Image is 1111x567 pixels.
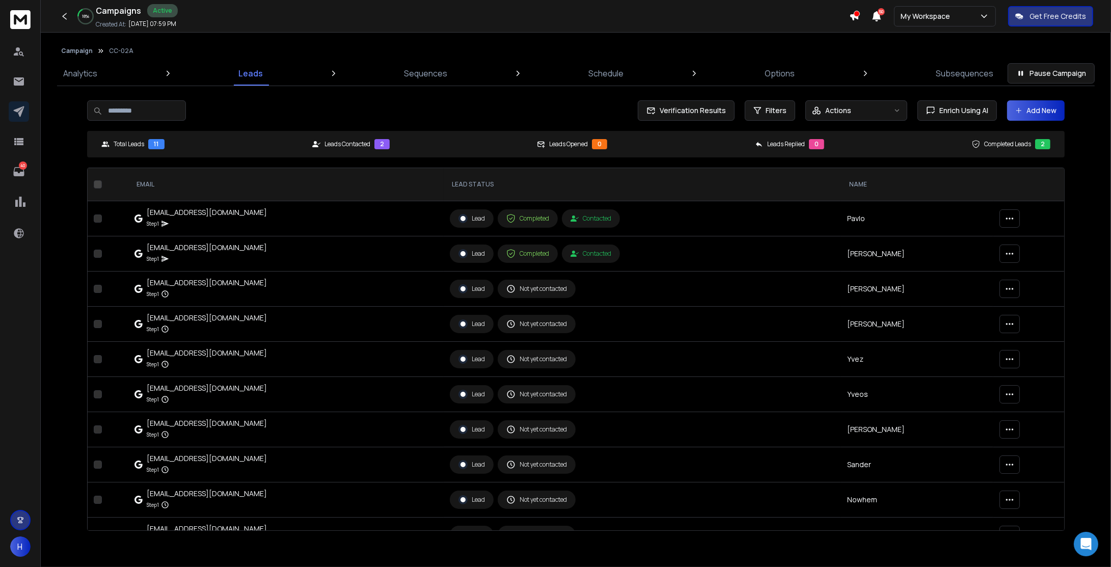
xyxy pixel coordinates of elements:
span: Filters [766,105,787,116]
p: 40 [19,161,27,170]
button: Get Free Credits [1008,6,1093,26]
div: Completed [506,214,549,223]
button: Campaign [61,47,93,55]
div: Not yet contacted [506,495,567,504]
p: Analytics [63,67,97,79]
td: Yveos [841,377,993,412]
td: [PERSON_NAME] [841,412,993,447]
div: Lead [458,460,485,469]
p: [DATE] 07:59 PM [128,20,176,28]
td: [PERSON_NAME] [841,307,993,342]
p: Sequences [404,67,447,79]
div: Contacted [571,214,611,223]
button: Filters [745,100,795,121]
div: [EMAIL_ADDRESS][DOMAIN_NAME] [147,242,267,253]
th: NAME [841,168,993,201]
div: Not yet contacted [506,284,567,293]
div: [EMAIL_ADDRESS][DOMAIN_NAME] [147,524,267,534]
div: Completed [506,249,549,258]
p: Total Leads [114,140,144,148]
h1: Campaigns [96,5,141,17]
button: Pause Campaign [1008,63,1095,84]
th: EMAIL [128,168,444,201]
div: 11 [148,139,165,149]
th: LEAD STATUS [444,168,841,201]
button: Verification Results [638,100,735,121]
p: Get Free Credits [1029,11,1086,21]
a: Sequences [398,61,453,86]
p: Leads [238,67,263,79]
div: [EMAIL_ADDRESS][DOMAIN_NAME] [147,348,267,358]
p: Step 1 [147,394,159,404]
div: [EMAIL_ADDRESS][DOMAIN_NAME] [147,453,267,464]
div: Not yet contacted [506,425,567,434]
a: 40 [9,161,29,182]
p: 18 % [82,13,89,19]
div: Active [147,4,178,17]
span: Verification Results [656,105,726,116]
p: Options [765,67,795,79]
div: Lead [458,355,485,364]
p: Actions [825,105,851,116]
div: 2 [374,139,390,149]
span: Enrich Using AI [935,105,988,116]
p: CC-02A [109,47,133,55]
div: Not yet contacted [506,390,567,399]
button: Enrich Using AI [917,100,997,121]
p: Leads Contacted [324,140,370,148]
p: Step 1 [147,254,159,264]
p: Step 1 [147,324,159,334]
a: Subsequences [930,61,999,86]
p: Created At: [96,20,126,29]
div: [EMAIL_ADDRESS][DOMAIN_NAME] [147,489,267,499]
div: Not yet contacted [506,355,567,364]
div: 2 [1035,139,1050,149]
div: Lead [458,425,485,434]
td: [PERSON_NAME] [841,272,993,307]
a: Analytics [57,61,103,86]
div: [EMAIL_ADDRESS][DOMAIN_NAME] [147,313,267,323]
p: Step 1 [147,289,159,299]
p: Schedule [588,67,624,79]
p: Subsequences [936,67,993,79]
span: 50 [878,8,885,15]
td: Nowhem [841,482,993,518]
div: [EMAIL_ADDRESS][DOMAIN_NAME] [147,418,267,428]
td: Sander [841,447,993,482]
div: [EMAIL_ADDRESS][DOMAIN_NAME] [147,207,267,218]
div: 0 [592,139,607,149]
p: My Workspace [901,11,954,21]
p: Step 1 [147,500,159,510]
td: Yvez [841,342,993,377]
div: Not yet contacted [506,460,567,469]
div: Lead [458,390,485,399]
div: Lead [458,284,485,293]
a: Options [758,61,801,86]
div: Lead [458,319,485,329]
p: Step 1 [147,359,159,369]
button: Add New [1007,100,1065,121]
button: H [10,536,31,557]
a: Schedule [582,61,630,86]
p: Step 1 [147,219,159,229]
p: Completed Leads [984,140,1031,148]
p: Leads Opened [549,140,588,148]
div: Not yet contacted [506,319,567,329]
div: [EMAIL_ADDRESS][DOMAIN_NAME] [147,278,267,288]
div: [EMAIL_ADDRESS][DOMAIN_NAME] [147,383,267,393]
div: Contacted [571,250,611,258]
td: Pavlo [841,201,993,236]
p: Step 1 [147,465,159,475]
p: Leads Replied [767,140,805,148]
div: Open Intercom Messenger [1074,532,1098,556]
div: Lead [458,249,485,258]
p: Step 1 [147,429,159,440]
td: [PERSON_NAME] [841,236,993,272]
div: Lead [458,214,485,223]
a: Leads [232,61,269,86]
div: Lead [458,495,485,504]
div: 0 [809,139,824,149]
td: [PERSON_NAME] [841,518,993,553]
